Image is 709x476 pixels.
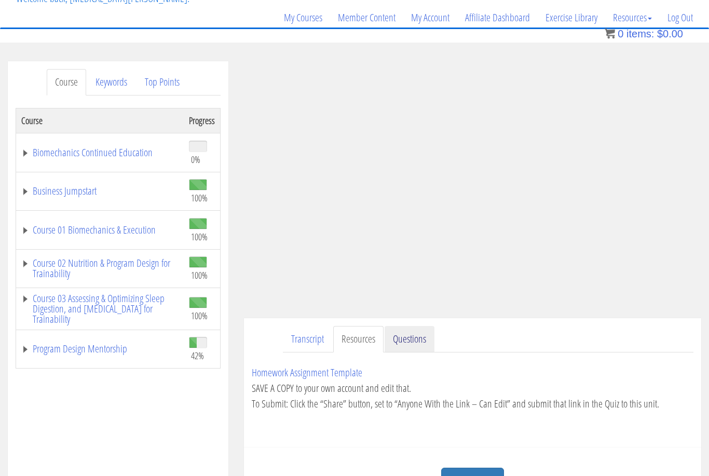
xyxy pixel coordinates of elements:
[191,154,200,166] span: 0%
[191,310,208,322] span: 100%
[21,259,179,279] a: Course 02 Nutrition & Program Design for Trainability
[191,270,208,281] span: 100%
[385,327,434,353] a: Questions
[657,28,683,39] bdi: 0.00
[21,344,179,355] a: Program Design Mentorship
[283,327,332,353] a: Transcript
[618,28,623,39] span: 0
[605,29,615,39] img: icon11.png
[605,28,683,39] a: 0 items: $0.00
[626,28,654,39] span: items:
[87,70,135,96] a: Keywords
[47,70,86,96] a: Course
[184,108,221,133] th: Progress
[21,225,179,236] a: Course 01 Biomechanics & Execution
[252,365,693,412] p: SAVE A COPY to your own account and edit that. To Submit: Click the “Share” button, set to “Anyon...
[191,350,204,362] span: 42%
[252,366,362,380] a: Homework Assignment Template
[191,193,208,204] span: 100%
[16,108,184,133] th: Course
[137,70,188,96] a: Top Points
[191,232,208,243] span: 100%
[333,327,384,353] a: Resources
[21,294,179,325] a: Course 03 Assessing & Optimizing Sleep Digestion, and [MEDICAL_DATA] for Trainability
[657,28,663,39] span: $
[21,148,179,158] a: Biomechanics Continued Education
[21,186,179,197] a: Business Jumpstart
